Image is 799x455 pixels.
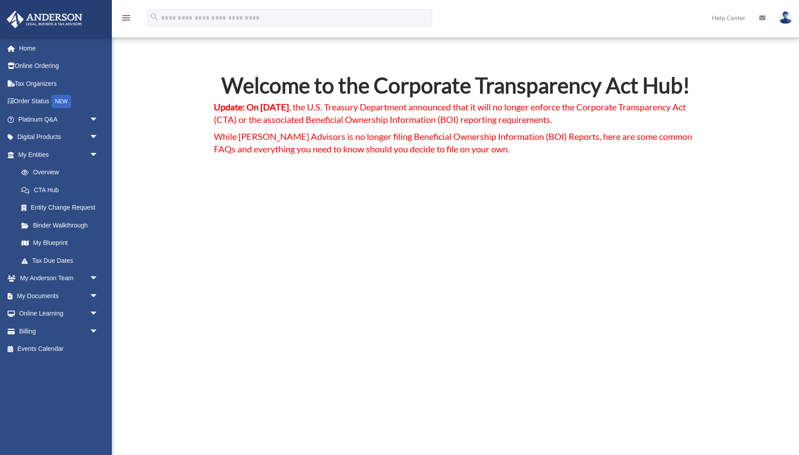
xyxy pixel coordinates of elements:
a: Tax Organizers [6,75,112,93]
a: Online Learningarrow_drop_down [6,305,112,323]
strong: Update: On [DATE] [214,101,289,112]
span: arrow_drop_down [89,110,107,129]
iframe: Corporate Transparency Act Shocker: Treasury Announces Major Updates! [262,173,649,390]
a: Platinum Q&Aarrow_drop_down [6,110,112,128]
img: User Pic [779,11,792,24]
a: Home [6,39,112,57]
a: Order StatusNEW [6,93,112,111]
a: menu [121,16,132,23]
img: Anderson Advisors Platinum Portal [4,11,85,28]
a: Tax Due Dates [13,252,112,270]
span: While [PERSON_NAME] Advisors is no longer filing Beneficial Ownership Information (BOI) Reports, ... [214,131,692,154]
a: My Entitiesarrow_drop_down [6,146,112,164]
a: Overview [13,164,112,181]
a: Online Ordering [6,57,112,75]
a: Digital Productsarrow_drop_down [6,128,112,146]
a: Binder Walkthrough [13,216,112,234]
span: , the U.S. Treasury Department announced that it will no longer enforce the Corporate Transparenc... [214,101,686,125]
a: Entity Change Request [13,199,112,217]
a: My Documentsarrow_drop_down [6,287,112,305]
i: menu [121,13,132,23]
span: arrow_drop_down [89,146,107,164]
a: CTA Hub [13,181,107,199]
span: arrow_drop_down [89,128,107,147]
span: arrow_drop_down [89,305,107,323]
i: search [149,12,159,22]
span: arrow_drop_down [89,270,107,288]
span: arrow_drop_down [89,322,107,341]
a: Events Calendar [6,340,112,358]
a: My Blueprint [13,234,112,252]
a: My Anderson Teamarrow_drop_down [6,270,112,287]
a: Billingarrow_drop_down [6,322,112,340]
div: NEW [51,95,71,108]
h2: Welcome to the Corporate Transparency Act Hub! [214,75,697,101]
span: arrow_drop_down [89,287,107,305]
